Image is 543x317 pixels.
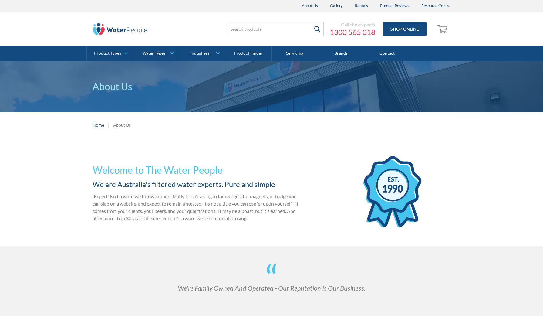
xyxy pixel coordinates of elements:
[107,121,110,128] div: |
[383,22,427,36] a: Shop Online
[93,122,104,128] a: Home
[93,79,450,94] p: About Us
[93,193,299,222] p: 'Expert' isn't a word we throw around lightly. It isn't a slogan for refrigerator magnets, or bad...
[87,46,133,61] a: Product Types
[225,46,271,61] a: Product Finder
[272,46,318,61] a: Servicing
[142,51,165,56] div: Water Types
[364,46,410,61] a: Contact
[330,22,375,28] div: Call the experts
[178,284,366,292] em: We're Family Owned And Operated - Our Reputation Is Our Business.
[318,46,364,61] a: Brands
[93,163,299,177] h1: Welcome to The Water People
[227,22,324,36] input: Search products
[330,28,375,37] a: 1300 565 018
[437,24,449,34] img: shopping cart
[113,122,131,128] div: About Us
[93,179,299,190] h2: We are Australia's filtered water experts. Pure and simple
[436,22,450,36] a: Open cart
[93,23,147,35] img: The Water People
[363,156,421,227] img: ribbon icon
[133,46,179,61] a: Water Types
[191,51,209,56] div: Industries
[179,46,225,61] a: Industries
[94,51,121,56] div: Product Types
